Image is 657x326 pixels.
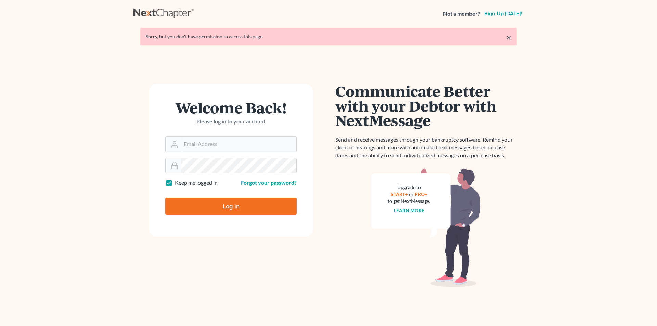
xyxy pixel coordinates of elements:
div: Upgrade to [388,184,430,191]
a: Sign up [DATE]! [483,11,524,16]
span: or [409,191,414,197]
a: START+ [391,191,408,197]
p: Please log in to your account [165,118,297,126]
input: Log In [165,198,297,215]
img: nextmessage_bg-59042aed3d76b12b5cd301f8e5b87938c9018125f34e5fa2b7a6b67550977c72.svg [371,168,481,287]
a: × [506,33,511,41]
a: PRO+ [415,191,427,197]
h1: Welcome Back! [165,100,297,115]
strong: Not a member? [443,10,480,18]
input: Email Address [181,137,296,152]
p: Send and receive messages through your bankruptcy software. Remind your client of hearings and mo... [335,136,517,159]
div: to get NextMessage. [388,198,430,205]
div: Sorry, but you don't have permission to access this page [146,33,511,40]
label: Keep me logged in [175,179,218,187]
h1: Communicate Better with your Debtor with NextMessage [335,84,517,128]
a: Forgot your password? [241,179,297,186]
a: Learn more [394,208,424,213]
